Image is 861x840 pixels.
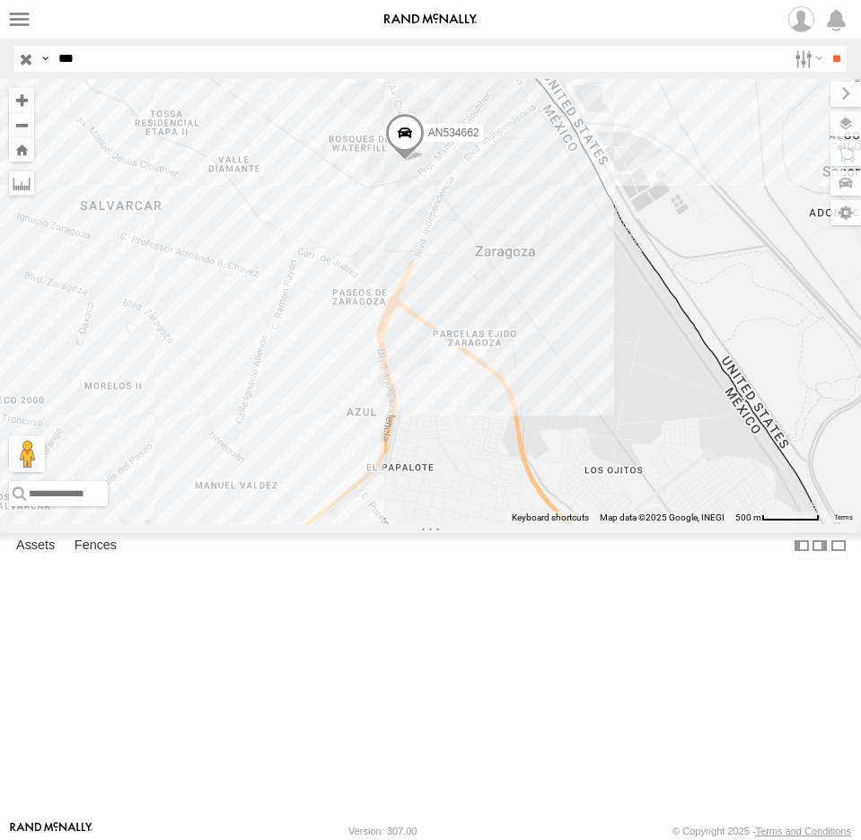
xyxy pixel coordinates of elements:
[9,171,34,196] label: Measure
[9,88,34,112] button: Zoom in
[512,512,589,524] button: Keyboard shortcuts
[66,534,126,559] label: Fences
[834,513,853,521] a: Terms (opens in new tab)
[348,826,417,836] div: Version: 307.00
[384,13,478,26] img: rand-logo.svg
[9,112,34,137] button: Zoom out
[9,137,34,162] button: Zoom Home
[7,534,64,559] label: Assets
[730,512,825,524] button: Map Scale: 500 m per 61 pixels
[427,127,479,139] span: AN534662
[830,533,848,559] label: Hide Summary Table
[787,46,826,72] label: Search Filter Options
[756,826,851,836] a: Terms and Conditions
[10,822,92,840] a: Visit our Website
[793,533,811,559] label: Dock Summary Table to the Left
[830,200,861,225] label: Map Settings
[672,826,851,836] div: © Copyright 2025 -
[811,533,829,559] label: Dock Summary Table to the Right
[735,512,761,522] span: 500 m
[38,46,52,72] label: Search Query
[9,436,45,472] button: Drag Pegman onto the map to open Street View
[600,512,725,522] span: Map data ©2025 Google, INEGI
